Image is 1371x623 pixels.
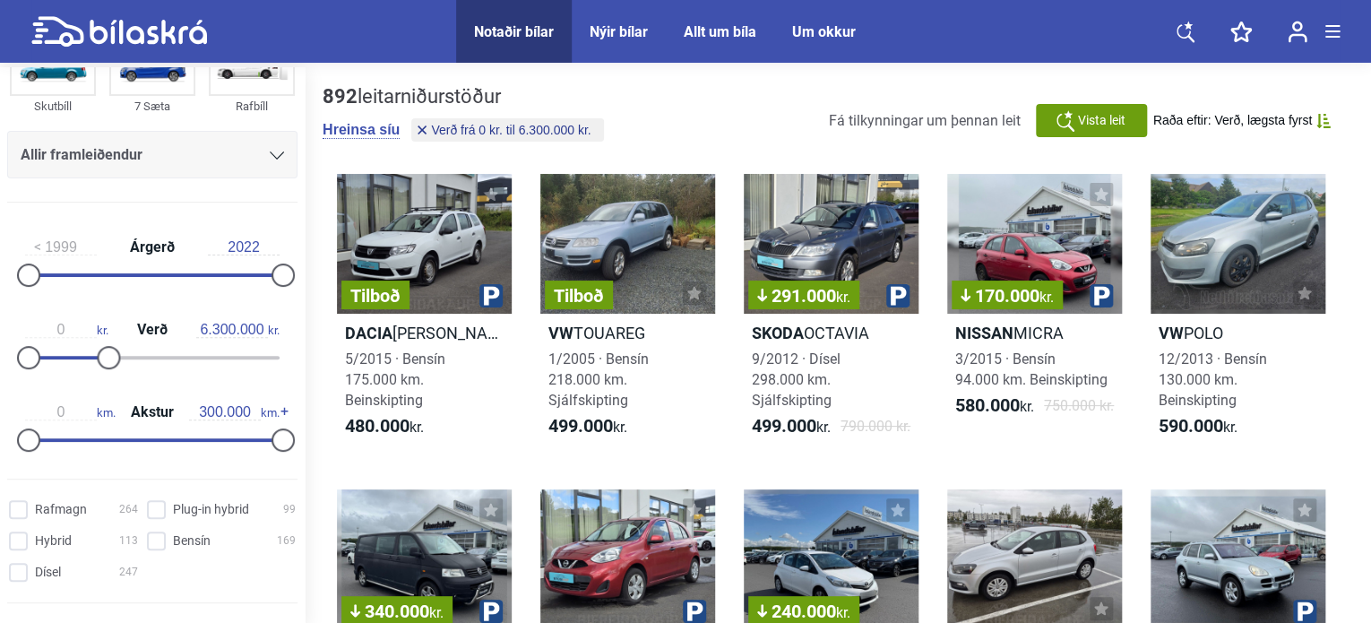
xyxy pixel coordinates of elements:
[173,500,249,519] span: Plug-in hybrid
[431,124,591,136] span: Verð frá 0 kr. til 6.300.000 kr.
[35,532,72,550] span: Hybrid
[35,563,61,582] span: Dísel
[189,404,280,420] span: km.
[283,500,296,519] span: 99
[429,604,444,621] span: kr.
[548,350,649,409] span: 1/2005 · Bensín 218.000 km. Sjálfskipting
[554,287,604,305] span: Tilboð
[752,415,816,437] b: 499.000
[126,405,178,420] span: Akstur
[119,563,138,582] span: 247
[752,416,831,437] span: kr.
[119,532,138,550] span: 113
[323,121,400,139] button: Hreinsa síu
[540,174,715,454] a: TilboðVWTOUAREG1/2005 · Bensín218.000 km. Sjálfskipting499.000kr.
[109,96,195,117] div: 7 Sæta
[744,174,918,454] a: 291.000kr.SkodaOCTAVIA9/2012 · Dísel298.000 km. Sjálfskipting499.000kr.790.000 kr.
[961,287,1054,305] span: 170.000
[540,323,715,343] h2: TOUAREG
[744,323,918,343] h2: OCTAVIA
[1288,21,1307,43] img: user-login.svg
[209,96,295,117] div: Rafbíll
[1039,289,1054,306] span: kr.
[25,322,108,338] span: kr.
[757,602,850,620] span: 240.000
[337,323,512,343] h2: [PERSON_NAME]
[119,500,138,519] span: 264
[1090,284,1113,307] img: parking.png
[345,416,424,437] span: kr.
[479,600,503,623] img: parking.png
[323,85,608,108] div: leitarniðurstöður
[1159,416,1237,437] span: kr.
[196,322,280,338] span: kr.
[792,23,856,40] a: Um okkur
[345,415,410,437] b: 480.000
[337,174,512,454] a: TilboðDacia[PERSON_NAME]5/2015 · Bensín175.000 km. Beinskipting480.000kr.
[1078,111,1125,130] span: Vista leit
[345,324,392,342] b: Dacia
[1151,174,1325,454] a: VWPOLO12/2013 · Bensín130.000 km. Beinskipting590.000kr.
[886,284,910,307] img: parking.png
[1159,415,1223,437] b: 590.000
[683,600,706,623] img: parking.png
[345,350,445,409] span: 5/2015 · Bensín 175.000 km. Beinskipting
[1044,395,1114,417] span: 750.000 kr.
[955,324,1013,342] b: Nissan
[479,284,503,307] img: parking.png
[955,395,1034,417] span: kr.
[829,112,1021,129] span: Fá tilkynningar um þennan leit
[411,118,603,142] button: Verð frá 0 kr. til 6.300.000 kr.
[841,416,910,437] span: 790.000 kr.
[548,415,613,437] b: 499.000
[684,23,756,40] a: Allt um bíla
[21,143,142,168] span: Allir framleiðendur
[350,287,401,305] span: Tilboð
[752,350,841,409] span: 9/2012 · Dísel 298.000 km. Sjálfskipting
[1159,324,1184,342] b: VW
[955,350,1108,388] span: 3/2015 · Bensín 94.000 km. Beinskipting
[947,323,1122,343] h2: MICRA
[1293,600,1316,623] img: parking.png
[350,602,444,620] span: 340.000
[1153,113,1331,128] button: Raða eftir: Verð, lægsta fyrst
[10,96,96,117] div: Skutbíll
[947,174,1122,454] a: 170.000kr.NissanMICRA3/2015 · Bensín94.000 km. Beinskipting580.000kr.750.000 kr.
[133,323,172,337] span: Verð
[1153,113,1312,128] span: Raða eftir: Verð, lægsta fyrst
[173,532,211,550] span: Bensín
[35,500,87,519] span: Rafmagn
[474,23,554,40] a: Notaðir bílar
[1159,350,1267,409] span: 12/2013 · Bensín 130.000 km. Beinskipting
[323,85,358,108] b: 892
[752,324,804,342] b: Skoda
[25,404,116,420] span: km.
[548,416,627,437] span: kr.
[277,532,296,550] span: 169
[548,324,573,342] b: VW
[836,604,850,621] span: kr.
[590,23,648,40] a: Nýir bílar
[836,289,850,306] span: kr.
[1151,323,1325,343] h2: POLO
[125,240,179,255] span: Árgerð
[955,394,1020,416] b: 580.000
[757,287,850,305] span: 291.000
